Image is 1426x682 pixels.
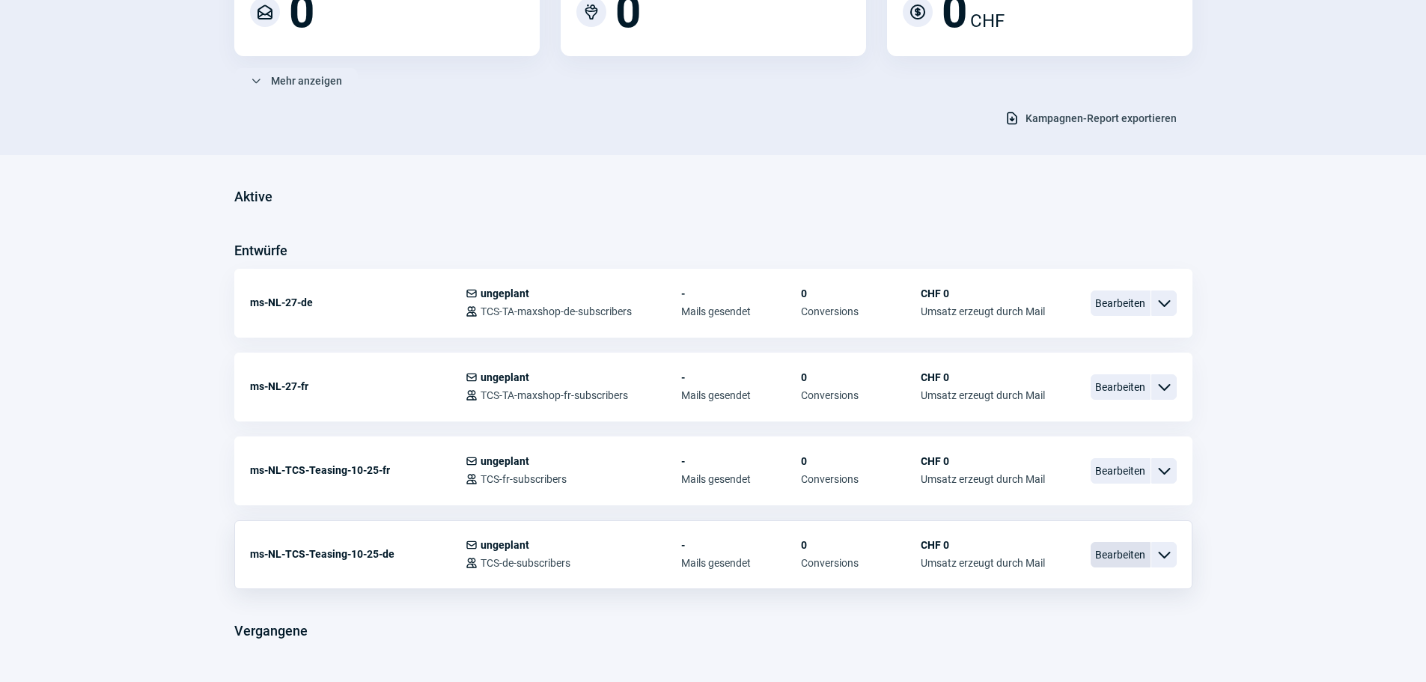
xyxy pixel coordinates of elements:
[681,371,801,383] span: -
[921,455,1045,467] span: CHF 0
[921,557,1045,569] span: Umsatz erzeugt durch Mail
[481,371,529,383] span: ungeplant
[801,473,921,485] span: Conversions
[481,557,570,569] span: TCS-de-subscribers
[921,305,1045,317] span: Umsatz erzeugt durch Mail
[681,389,801,401] span: Mails gesendet
[1026,106,1177,130] span: Kampagnen-Report exportieren
[801,287,921,299] span: 0
[989,106,1192,131] button: Kampagnen-Report exportieren
[1091,374,1151,400] span: Bearbeiten
[250,287,466,317] div: ms-NL-27-de
[681,455,801,467] span: -
[921,389,1045,401] span: Umsatz erzeugt durch Mail
[801,539,921,551] span: 0
[681,287,801,299] span: -
[271,69,342,93] span: Mehr anzeigen
[1091,458,1151,484] span: Bearbeiten
[681,557,801,569] span: Mails gesendet
[921,539,1045,551] span: CHF 0
[921,473,1045,485] span: Umsatz erzeugt durch Mail
[1091,290,1151,316] span: Bearbeiten
[234,185,272,209] h3: Aktive
[681,539,801,551] span: -
[234,68,358,94] button: Mehr anzeigen
[681,305,801,317] span: Mails gesendet
[801,371,921,383] span: 0
[481,287,529,299] span: ungeplant
[481,455,529,467] span: ungeplant
[921,371,1045,383] span: CHF 0
[1091,542,1151,567] span: Bearbeiten
[234,619,308,643] h3: Vergangene
[481,305,632,317] span: TCS-TA-maxshop-de-subscribers
[250,539,466,569] div: ms-NL-TCS-Teasing-10-25-de
[970,7,1005,34] span: CHF
[921,287,1045,299] span: CHF 0
[250,371,466,401] div: ms-NL-27-fr
[801,455,921,467] span: 0
[801,557,921,569] span: Conversions
[250,455,466,485] div: ms-NL-TCS-Teasing-10-25-fr
[681,473,801,485] span: Mails gesendet
[801,305,921,317] span: Conversions
[481,539,529,551] span: ungeplant
[801,389,921,401] span: Conversions
[234,239,287,263] h3: Entwürfe
[481,389,628,401] span: TCS-TA-maxshop-fr-subscribers
[481,473,567,485] span: TCS-fr-subscribers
